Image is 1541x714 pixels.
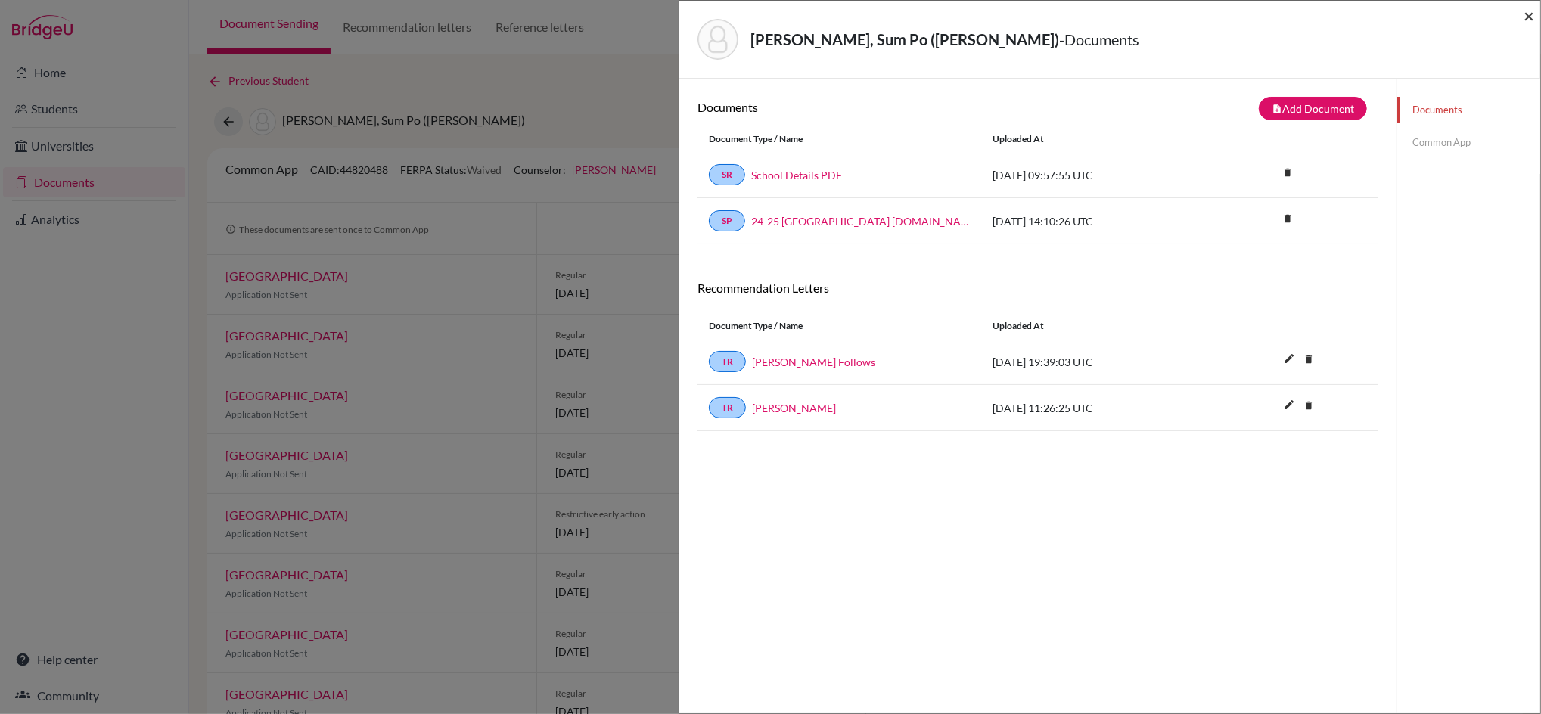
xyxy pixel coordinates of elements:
div: Uploaded at [981,132,1208,146]
i: delete [1276,207,1299,230]
a: Common App [1397,129,1540,156]
div: [DATE] 14:10:26 UTC [981,213,1208,229]
span: [DATE] 11:26:25 UTC [993,402,1093,414]
button: note_addAdd Document [1259,97,1367,120]
i: delete [1297,394,1320,417]
i: delete [1297,348,1320,371]
i: edit [1277,393,1301,417]
div: [DATE] 09:57:55 UTC [981,167,1208,183]
button: Close [1524,7,1534,25]
a: SP [709,210,745,231]
a: TR [709,351,746,372]
span: × [1524,5,1534,26]
a: SR [709,164,745,185]
a: [PERSON_NAME] [752,400,836,416]
div: Document Type / Name [697,132,981,146]
button: edit [1276,349,1302,371]
a: delete [1297,350,1320,371]
a: 24-25 [GEOGRAPHIC_DATA] [DOMAIN_NAME]_wide [751,213,970,229]
i: edit [1277,346,1301,371]
a: School Details PDF [751,167,842,183]
i: note_add [1272,104,1282,114]
div: Document Type / Name [697,319,981,333]
h6: Recommendation Letters [697,281,1378,295]
button: edit [1276,395,1302,418]
a: delete [1297,396,1320,417]
div: Uploaded at [981,319,1208,333]
span: - Documents [1059,30,1139,48]
a: Documents [1397,97,1540,123]
a: [PERSON_NAME] Follows [752,354,875,370]
h6: Documents [697,100,1038,114]
strong: [PERSON_NAME], Sum Po ([PERSON_NAME]) [750,30,1059,48]
a: delete [1276,210,1299,230]
i: delete [1276,161,1299,184]
a: TR [709,397,746,418]
a: delete [1276,163,1299,184]
span: [DATE] 19:39:03 UTC [993,355,1093,368]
